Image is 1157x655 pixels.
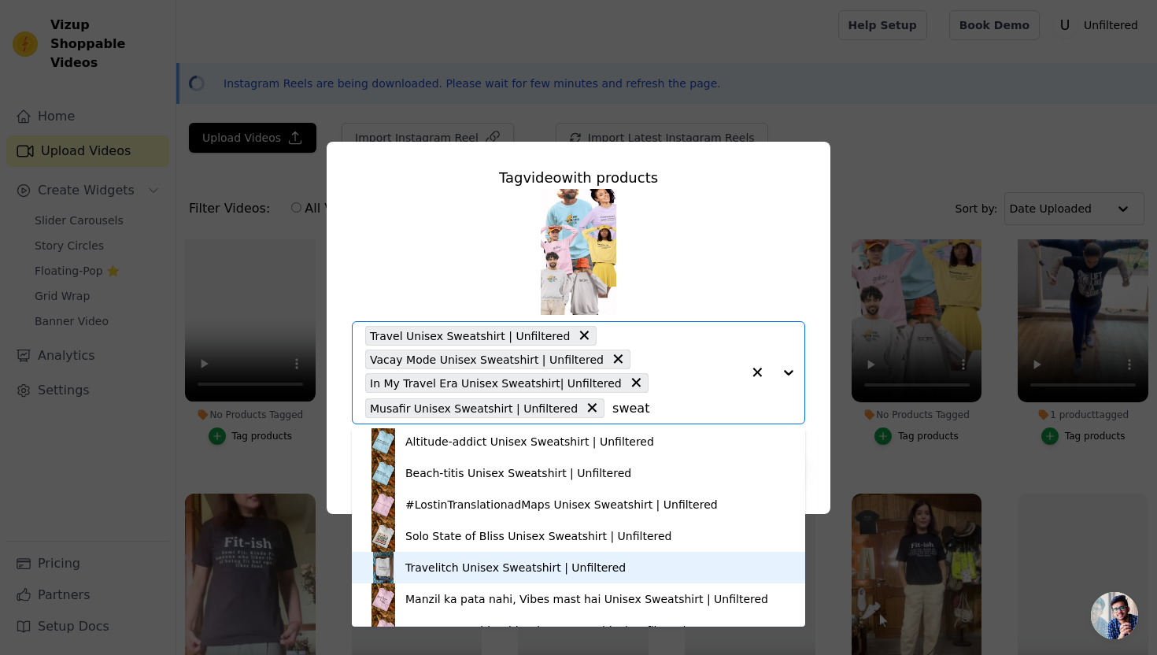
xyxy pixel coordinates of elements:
span: Musafir Unisex Sweatshirt | Unfiltered [370,399,578,417]
div: Manzil ka pata nahi, Vibes mast hai Unisex Sweatshirt | Unfiltered [405,591,768,607]
img: product thumbnail [368,457,399,489]
span: Travel Unisex Sweatshirt | Unfiltered [370,327,570,345]
img: product thumbnail [368,615,399,646]
img: product thumbnail [368,583,399,615]
img: product thumbnail [368,489,399,520]
div: #LostinTranslationadMaps Unisex Sweatshirt | Unfiltered [405,497,718,513]
div: Altitude-addict Unisex Sweatshirt | Unfiltered [405,434,654,450]
span: Vacay Mode Unisex Sweatshirt | Unfiltered [370,350,604,368]
img: product thumbnail [368,520,399,552]
div: Open chat [1091,592,1138,639]
span: In My Travel Era Unisex Sweatshirt| Unfiltered [370,374,622,392]
div: Next Stop, Kahin Bhi Unisex Sweatshirt | Unfiltered [405,623,686,638]
div: Travelitch Unisex Sweatshirt | Unfiltered [405,560,626,575]
img: reel-preview-2621f7-20.myshopify.com-3546955946461142127_68650646006.jpeg [541,189,616,315]
div: Beach-titis Unisex Sweatshirt | Unfiltered [405,465,631,481]
img: product thumbnail [368,552,399,583]
img: product thumbnail [368,426,399,457]
div: Tag video with products [352,167,805,189]
div: Solo State of Bliss Unisex Sweatshirt | Unfiltered [405,528,671,544]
